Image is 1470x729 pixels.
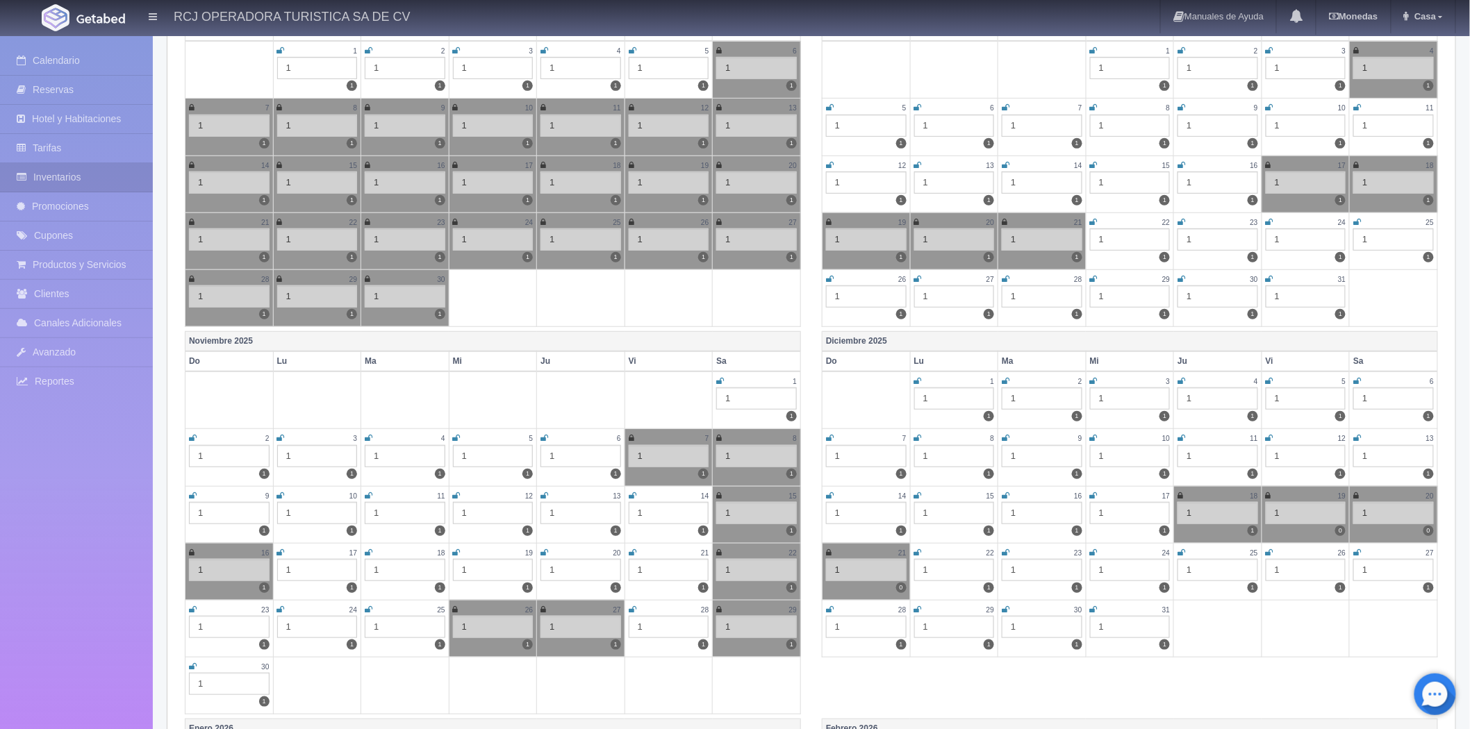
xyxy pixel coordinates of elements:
div: 1 [1090,559,1171,581]
div: 1 [1353,502,1434,524]
div: 1 [453,445,534,467]
label: 1 [698,469,709,479]
div: 1 [1353,115,1434,137]
label: 1 [1159,469,1170,479]
div: 1 [189,171,270,194]
small: 5 [902,104,907,112]
label: 1 [259,639,270,650]
small: 21 [1074,219,1082,226]
div: 1 [453,171,534,194]
small: 2 [1254,47,1258,55]
div: 1 [826,559,907,581]
div: 1 [1266,445,1346,467]
div: 1 [826,445,907,467]
small: 10 [525,104,533,112]
div: 1 [826,228,907,251]
label: 1 [611,252,621,262]
label: 1 [1072,195,1082,206]
div: 1 [540,559,621,581]
label: 1 [259,309,270,319]
label: 1 [786,583,797,593]
small: 14 [1074,162,1082,169]
label: 1 [1335,81,1346,91]
div: 1 [716,57,797,79]
label: 1 [435,252,445,262]
label: 1 [611,639,621,650]
label: 1 [1159,583,1170,593]
small: 21 [261,219,269,226]
label: 1 [698,252,709,262]
label: 1 [1072,309,1082,319]
div: 1 [277,445,358,467]
small: 3 [1342,47,1346,55]
label: 1 [1335,138,1346,149]
div: 1 [1178,559,1258,581]
label: 1 [1072,583,1082,593]
div: 1 [189,673,270,695]
label: 1 [347,81,357,91]
div: 1 [1178,57,1258,79]
label: 1 [786,411,797,421]
div: 1 [453,115,534,137]
small: 26 [701,219,709,226]
small: 23 [1250,219,1257,226]
div: 1 [1002,445,1082,467]
label: 1 [786,526,797,536]
div: 1 [1002,502,1082,524]
label: 1 [984,138,994,149]
label: 1 [984,252,994,262]
div: 1 [716,387,797,410]
small: 6 [793,47,797,55]
small: 22 [1162,219,1170,226]
div: 1 [277,228,358,251]
label: 1 [984,583,994,593]
label: 1 [786,138,797,149]
label: 1 [611,195,621,206]
label: 0 [1335,526,1346,536]
small: 6 [990,104,994,112]
div: 1 [365,115,445,137]
div: 1 [365,171,445,194]
label: 1 [984,469,994,479]
label: 1 [1335,411,1346,421]
div: 1 [1353,559,1434,581]
label: 1 [435,195,445,206]
div: 1 [540,445,621,467]
div: 1 [540,616,621,638]
small: 18 [1426,162,1434,169]
div: 1 [1090,228,1171,251]
div: 1 [1090,171,1171,194]
small: 4 [617,47,621,55]
small: 24 [1338,219,1346,226]
div: 1 [1090,616,1171,638]
div: 1 [1002,387,1082,410]
div: 1 [629,616,709,638]
label: 1 [259,195,270,206]
label: 1 [259,526,270,536]
div: 1 [914,559,995,581]
small: 10 [1338,104,1346,112]
label: 1 [1335,195,1346,206]
label: 1 [1248,411,1258,421]
label: 1 [1072,138,1082,149]
label: 1 [786,469,797,479]
small: 27 [789,219,797,226]
small: 23 [437,219,445,226]
div: 1 [716,445,797,467]
label: 1 [522,195,533,206]
label: 1 [984,195,994,206]
label: 1 [1248,195,1258,206]
div: 1 [277,616,358,638]
div: 1 [1002,559,1082,581]
label: 1 [1423,469,1434,479]
div: 1 [189,285,270,308]
div: 1 [914,285,995,308]
small: 15 [349,162,357,169]
small: 14 [261,162,269,169]
label: 1 [435,526,445,536]
div: 1 [1002,285,1082,308]
small: 9 [441,104,445,112]
label: 1 [1423,195,1434,206]
div: 1 [826,616,907,638]
label: 1 [435,583,445,593]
